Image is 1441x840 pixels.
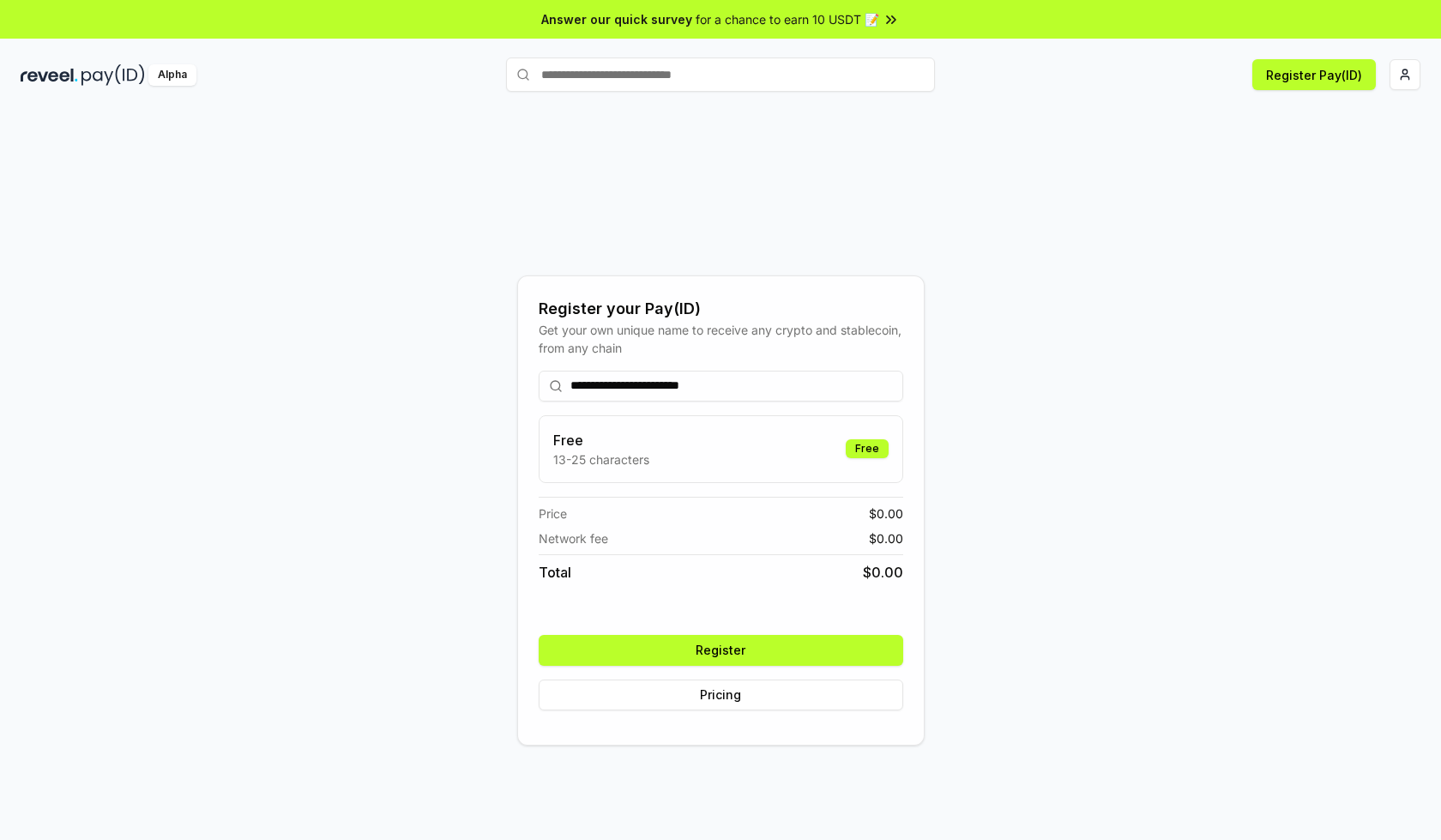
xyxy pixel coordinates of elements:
span: $ 0.00 [869,529,903,547]
span: Network fee [539,529,608,547]
button: Pricing [539,680,903,710]
div: Alpha [148,64,196,86]
h3: Free [553,430,649,450]
span: Answer our quick survey [541,10,692,28]
span: for a chance to earn 10 USDT 📝 [696,10,879,28]
span: $ 0.00 [863,562,903,583]
div: Free [846,439,889,458]
span: Total [539,562,571,583]
p: 13-25 characters [553,450,649,468]
img: pay_id [81,64,145,86]
div: Register your Pay(ID) [539,297,903,321]
button: Register Pay(ID) [1252,59,1376,90]
button: Register [539,635,903,666]
span: $ 0.00 [869,505,903,523]
img: reveel_dark [21,64,78,86]
div: Get your own unique name to receive any crypto and stablecoin, from any chain [539,321,903,357]
span: Price [539,505,567,523]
